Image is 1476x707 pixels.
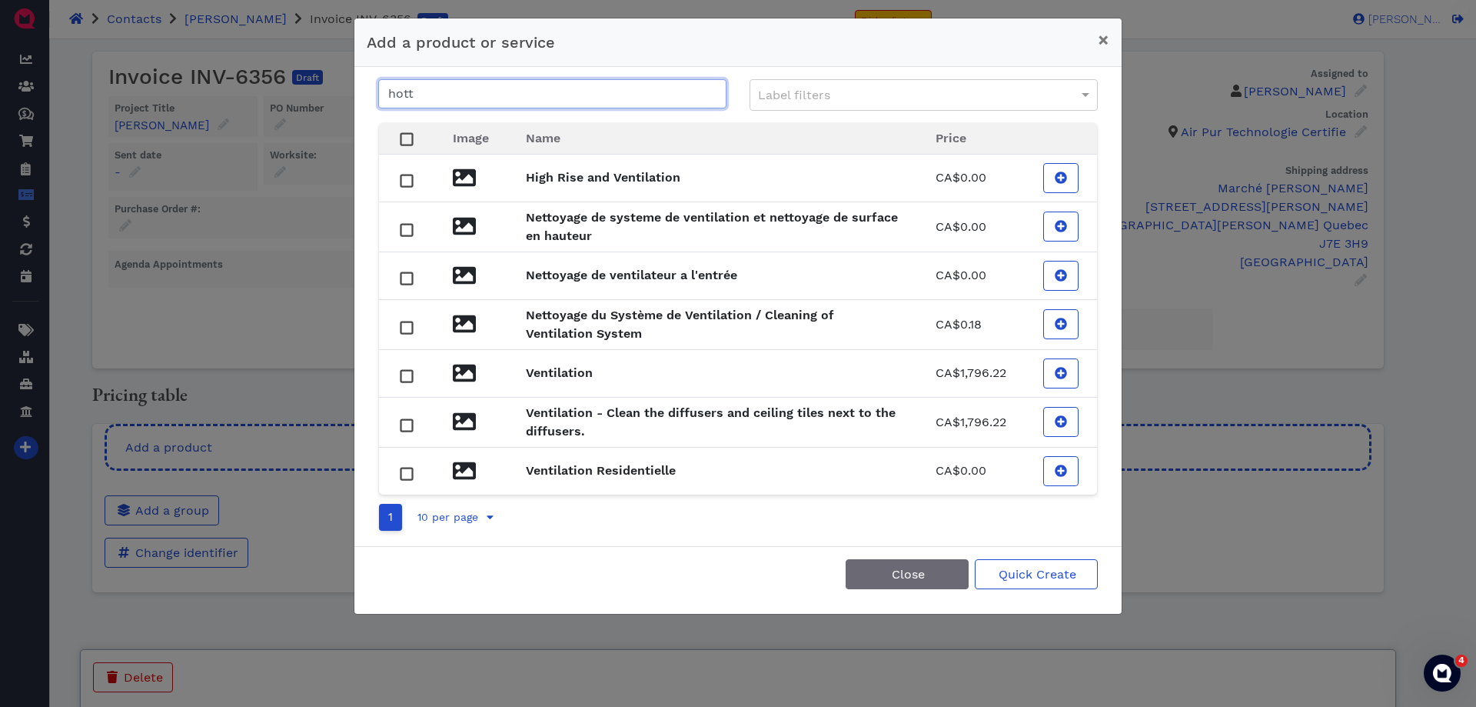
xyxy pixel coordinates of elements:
[936,131,966,145] span: Price
[889,567,925,582] span: Close
[1043,163,1079,193] button: Add High Rise and Ventilation
[379,504,402,531] a: Go to page number 1
[415,511,478,523] span: 10 per page
[936,463,986,478] span: CA$0.00
[846,559,969,589] button: Close
[936,219,986,234] span: CA$0.00
[1043,456,1079,486] button: Add Ventilation Residentielle
[408,505,504,529] button: 10 per page
[526,210,898,243] strong: Nettoyage de systeme de ventilation et nettoyage de surface en hauteur
[996,567,1076,582] span: Quick Create
[1043,309,1079,339] button: Add Nettoyage du Système de Ventilation / Cleaning of Ventilation System
[378,79,726,108] input: Search for a product or service...
[1043,261,1079,291] button: Add Nettoyage de ventilateur a l'entrée
[975,559,1098,589] button: Quick Create
[936,268,986,282] span: CA$0.00
[750,80,1097,110] div: Label filters
[526,131,560,145] span: Name
[526,463,676,478] strong: Ventilation Residentielle
[526,365,593,380] strong: Ventilation
[1098,29,1109,51] span: ×
[936,365,1006,380] span: CA$1,796.22
[1043,407,1079,437] button: Add Ventilation - Clean the diffusers and ceiling tiles next to the diffusers.
[1085,18,1122,62] button: Close
[1043,359,1079,389] button: Add Ventilation
[526,170,680,185] strong: High Rise and Ventilation
[936,170,986,185] span: CA$0.00
[1424,655,1461,692] iframe: Intercom live chat
[1043,212,1079,242] button: Add Nettoyage de systeme de ventilation et nettoyage de surface en hauteur
[936,317,982,332] span: CA$0.18
[453,131,489,145] span: Image
[526,308,834,341] strong: Nettoyage du Système de Ventilation / Cleaning of Ventilation System
[936,415,1006,429] span: CA$1,796.22
[526,405,896,439] strong: Ventilation - Clean the diffusers and ceiling tiles next to the diffusers.
[367,33,555,52] span: Add a product or service
[1455,655,1468,667] span: 4
[526,268,737,282] strong: Nettoyage de ventilateur a l'entrée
